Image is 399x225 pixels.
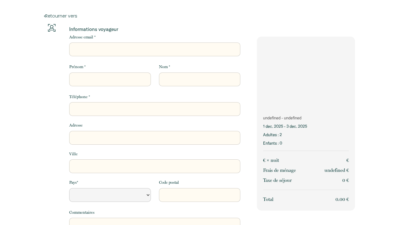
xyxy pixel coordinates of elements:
label: Prénom * [69,64,86,70]
p: Taxe de séjour [263,177,292,184]
label: Commentaires [69,209,94,216]
p: Frais de ménage [263,167,296,174]
p: undefined - undefined [263,115,349,121]
span: 0.00 € [335,197,349,202]
label: Adresse email * [69,34,96,40]
img: rental-image [257,37,355,110]
label: Adresse [69,122,83,128]
label: Code postal [159,179,179,186]
p: 0 € [342,177,349,184]
p: Enfants : 0 [263,140,349,146]
a: Retourner vers [44,12,355,19]
p: Informations voyageur [69,26,240,32]
img: guests-info [48,24,55,32]
label: Ville [69,151,78,157]
p: € × nuit [263,157,279,164]
p: Adultes : 2 [263,132,349,138]
label: Pays [69,179,78,186]
label: Nom * [159,64,170,70]
label: Téléphone * [69,94,90,100]
p: 1 déc. 2025 - 3 déc. 2025 [263,123,349,129]
p: € [346,157,349,164]
select: Default select example [69,188,151,202]
p: undefined € [324,167,349,174]
span: Total [263,197,273,202]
